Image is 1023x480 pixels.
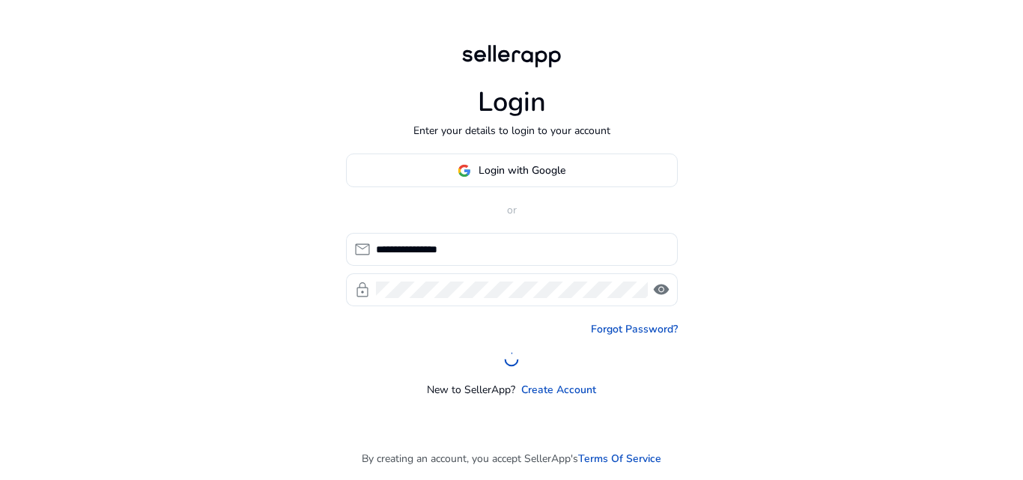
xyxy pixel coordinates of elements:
img: google-logo.svg [458,164,471,177]
a: Terms Of Service [578,451,661,467]
span: lock [353,281,371,299]
p: or [346,202,678,218]
h1: Login [478,86,546,118]
p: New to SellerApp? [427,382,515,398]
a: Create Account [521,382,596,398]
span: Login with Google [479,162,565,178]
span: visibility [652,281,670,299]
span: mail [353,240,371,258]
button: Login with Google [346,154,678,187]
p: Enter your details to login to your account [413,123,610,139]
a: Forgot Password? [591,321,678,337]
